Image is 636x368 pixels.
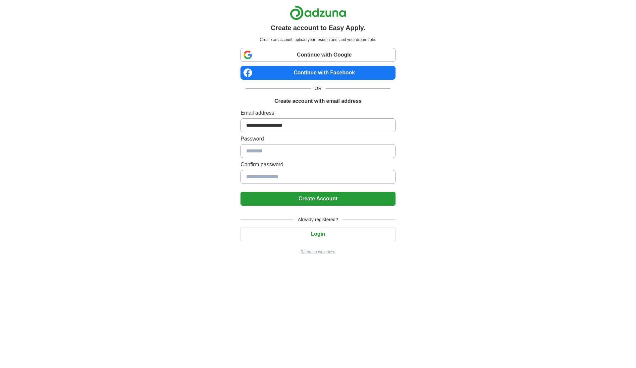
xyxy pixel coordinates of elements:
[294,216,342,223] span: Already registered?
[240,227,395,241] button: Login
[242,37,394,43] p: Create an account, upload your resume and land your dream role.
[274,97,361,105] h1: Create account with email address
[240,109,395,117] label: Email address
[271,23,365,33] h1: Create account to Easy Apply.
[240,192,395,206] button: Create Account
[240,161,395,169] label: Confirm password
[240,249,395,255] a: Return to job advert
[240,231,395,237] a: Login
[240,66,395,80] a: Continue with Facebook
[240,135,395,143] label: Password
[311,85,326,92] span: OR
[290,5,346,20] img: Adzuna logo
[240,48,395,62] a: Continue with Google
